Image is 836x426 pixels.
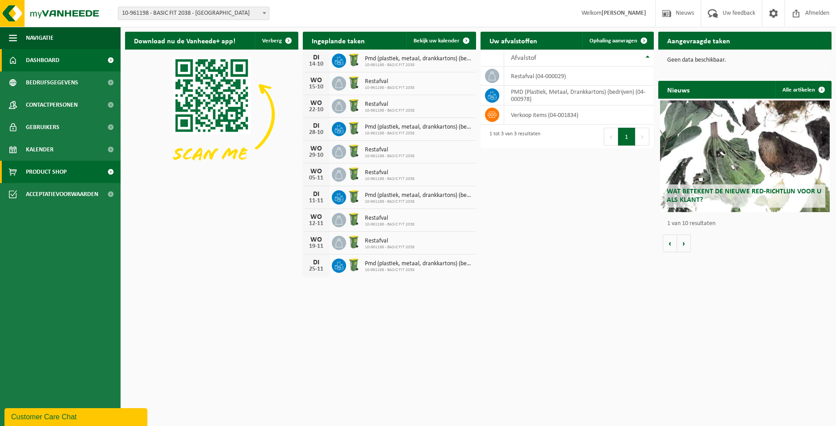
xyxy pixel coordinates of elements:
div: DI [307,259,325,266]
span: Pmd (plastiek, metaal, drankkartons) (bedrijven) [365,192,472,199]
span: Restafval [365,215,414,222]
span: 10-961198 - BASIC FIT 2038 [365,63,472,68]
a: Bekijk uw kalender [406,32,475,50]
div: WO [307,100,325,107]
div: 15-10 [307,84,325,90]
button: Vorige [663,234,677,252]
div: 29-10 [307,152,325,159]
img: Download de VHEPlus App [125,50,298,180]
span: 10-961198 - BASIC FIT 2038 [365,245,414,250]
span: Navigatie [26,27,54,49]
img: WB-0240-HPE-GN-51 [346,257,361,272]
div: 12-11 [307,221,325,227]
span: Dashboard [26,49,59,71]
div: WO [307,77,325,84]
img: WB-0240-HPE-GN-51 [346,212,361,227]
img: WB-0240-HPE-GN-51 [346,234,361,250]
span: 10-961198 - BASIC FIT 2038 [365,199,472,205]
h2: Aangevraagde taken [658,32,739,49]
div: WO [307,168,325,175]
button: Verberg [255,32,297,50]
span: Contactpersonen [26,94,78,116]
div: 25-11 [307,266,325,272]
div: WO [307,145,325,152]
div: 19-11 [307,243,325,250]
span: Pmd (plastiek, metaal, drankkartons) (bedrijven) [365,260,472,267]
td: verkoop items (04-001834) [504,105,654,125]
span: Restafval [365,78,414,85]
button: Next [635,128,649,146]
h2: Ingeplande taken [303,32,374,49]
span: Restafval [365,238,414,245]
span: 10-961198 - BASIC FIT 2038 [365,85,414,91]
span: Bekijk uw kalender [414,38,460,44]
span: 10-961198 - BASIC FIT 2038 - BRUSSEL [118,7,269,20]
span: 10-961198 - BASIC FIT 2038 [365,154,414,159]
p: 1 van 10 resultaten [667,221,827,227]
button: 1 [618,128,635,146]
span: Restafval [365,169,414,176]
span: Bedrijfsgegevens [26,71,78,94]
span: Wat betekent de nieuwe RED-richtlijn voor u als klant? [667,188,821,204]
span: 10-961198 - BASIC FIT 2038 [365,267,472,273]
span: Ophaling aanvragen [589,38,637,44]
h2: Nieuws [658,81,698,98]
span: Product Shop [26,161,67,183]
div: 1 tot 3 van 3 resultaten [485,127,540,146]
img: WB-0240-HPE-GN-51 [346,143,361,159]
span: Kalender [26,138,54,161]
div: 05-11 [307,175,325,181]
td: PMD (Plastiek, Metaal, Drankkartons) (bedrijven) (04-000978) [504,86,654,105]
img: WB-0240-HPE-GN-51 [346,166,361,181]
div: DI [307,122,325,129]
span: Restafval [365,101,414,108]
strong: [PERSON_NAME] [602,10,646,17]
div: 14-10 [307,61,325,67]
img: WB-0240-HPE-GN-51 [346,121,361,136]
h2: Download nu de Vanheede+ app! [125,32,244,49]
a: Alle artikelen [775,81,831,99]
div: 22-10 [307,107,325,113]
a: Wat betekent de nieuwe RED-richtlijn voor u als klant? [660,100,830,212]
td: restafval (04-000029) [504,67,654,86]
img: WB-0240-HPE-GN-51 [346,189,361,204]
span: 10-961198 - BASIC FIT 2038 [365,131,472,136]
div: 28-10 [307,129,325,136]
p: Geen data beschikbaar. [667,57,823,63]
span: Afvalstof [511,54,536,62]
div: 11-11 [307,198,325,204]
div: DI [307,54,325,61]
h2: Uw afvalstoffen [481,32,546,49]
span: 10-961198 - BASIC FIT 2038 [365,222,414,227]
button: Previous [604,128,618,146]
span: Pmd (plastiek, metaal, drankkartons) (bedrijven) [365,55,472,63]
a: Ophaling aanvragen [582,32,653,50]
img: WB-0240-HPE-GN-51 [346,52,361,67]
span: 10-961198 - BASIC FIT 2038 [365,176,414,182]
span: Verberg [262,38,282,44]
button: Volgende [677,234,691,252]
div: WO [307,213,325,221]
span: Pmd (plastiek, metaal, drankkartons) (bedrijven) [365,124,472,131]
div: DI [307,191,325,198]
span: Restafval [365,146,414,154]
span: Gebruikers [26,116,59,138]
iframe: chat widget [4,406,149,426]
span: Acceptatievoorwaarden [26,183,98,205]
img: WB-0240-HPE-GN-51 [346,75,361,90]
div: WO [307,236,325,243]
span: 10-961198 - BASIC FIT 2038 [365,108,414,113]
img: WB-0240-HPE-GN-51 [346,98,361,113]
